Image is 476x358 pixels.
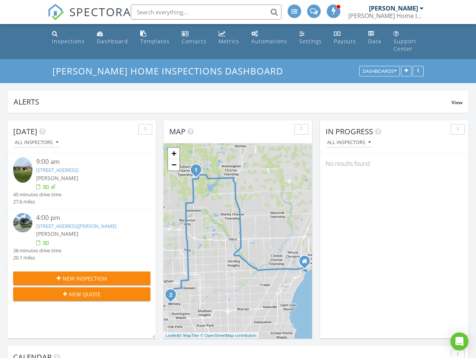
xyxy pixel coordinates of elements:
img: streetview [13,213,32,232]
span: Map [169,126,185,137]
div: | [164,332,259,339]
div: 26725 Campau Ln, Harrison charter Township MI 48045 [305,261,309,265]
a: Zoom in [168,148,179,159]
a: Contacts [179,27,210,49]
div: 38 minutes drive time [13,247,61,254]
a: [STREET_ADDRESS][PERSON_NAME] [36,223,116,229]
a: [PERSON_NAME] Home Inspections Dashboard [52,65,289,77]
div: 45 minutes drive time [13,191,61,198]
button: New Quote [13,287,150,301]
a: Metrics [216,27,242,49]
img: 9360444%2Fcover_photos%2FDZwEgEkibs7QRGBknddO%2Fsmall.jpg [13,157,32,182]
i: 1 [194,168,197,173]
div: All Inspectors [15,140,58,145]
a: Leaflet [165,333,178,338]
span: [PERSON_NAME] [36,174,78,182]
div: Support Center [393,38,416,52]
div: 27.6 miles [13,198,61,205]
div: 4:00 pm [36,213,139,223]
div: Dashboards [363,69,396,74]
div: 3572 Tyler Ave, Berkley, MI 48072 [171,294,175,299]
a: Automations (Basic) [248,27,290,49]
div: [PERSON_NAME] [369,5,418,12]
a: Settings [296,27,325,49]
div: Suarez Home Inspections LLC [348,12,424,20]
button: Dashboards [359,66,400,77]
a: Payouts [331,27,359,49]
i: 2 [169,293,172,298]
div: Automations [251,38,287,45]
div: Payouts [334,38,356,45]
div: Open Intercom Messenger [450,332,468,350]
div: 9:00 am [36,157,139,167]
a: Support Center [390,27,427,56]
span: View [452,99,462,106]
img: The Best Home Inspection Software - Spectora [47,4,64,20]
span: New Inspection [63,275,107,282]
div: Contacts [182,38,207,45]
div: Templates [140,38,170,45]
a: © OpenStreetMap contributors [201,333,257,338]
input: Search everything... [131,5,282,20]
div: Data [368,38,381,45]
a: Templates [137,27,173,49]
div: All Inspectors [327,140,371,145]
button: All Inspectors [13,138,60,148]
div: 20.1 miles [13,254,61,261]
button: New Inspection [13,272,150,285]
a: SPECTORA [47,10,131,26]
div: Alerts [14,97,452,107]
span: [DATE] [13,126,37,137]
div: Settings [299,38,322,45]
span: [PERSON_NAME] [36,230,78,237]
a: Zoom out [168,159,179,170]
a: Dashboard [94,27,131,49]
span: New Quote [69,290,101,298]
span: In Progress [326,126,373,137]
a: Inspections [49,27,88,49]
a: Data [365,27,384,49]
div: Metrics [219,38,239,45]
div: No results found [320,153,468,174]
span: SPECTORA [69,4,131,20]
div: Dashboard [97,38,128,45]
div: Inspections [52,38,85,45]
a: [STREET_ADDRESS] [36,167,78,173]
button: All Inspectors [326,138,372,148]
a: © MapTiler [179,333,199,338]
a: 9:00 am [STREET_ADDRESS] [PERSON_NAME] 45 minutes drive time 27.6 miles [13,157,150,205]
a: 4:00 pm [STREET_ADDRESS][PERSON_NAME] [PERSON_NAME] 38 minutes drive time 20.1 miles [13,213,150,261]
div: 3960 Harvest Creek Ct, Rochester, MI 48306 [196,170,201,174]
